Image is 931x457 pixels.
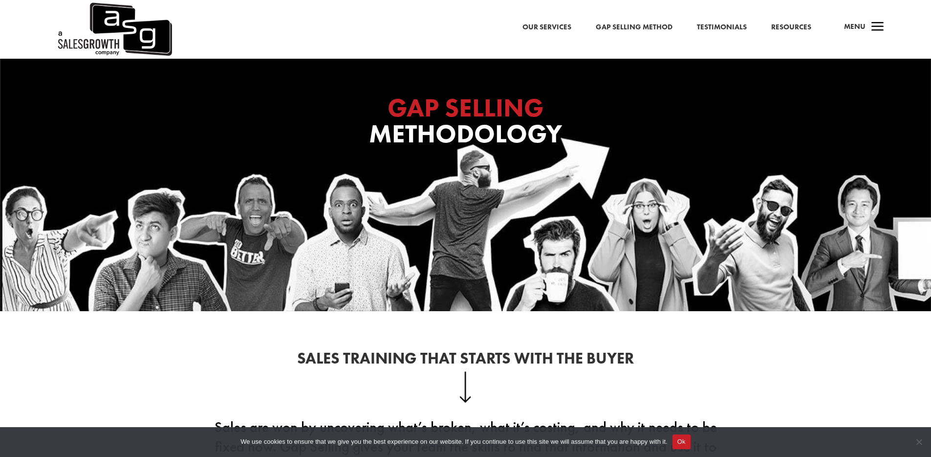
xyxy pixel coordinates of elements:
a: Our Services [522,21,571,34]
img: down-arrow [459,371,472,403]
a: Testimonials [697,21,747,34]
a: Resources [771,21,811,34]
a: Gap Selling Method [596,21,672,34]
span: We use cookies to ensure that we give you the best experience on our website. If you continue to ... [240,437,667,447]
span: Menu [844,22,866,31]
h1: Methodology [270,95,661,152]
span: a [868,18,888,37]
span: No [914,437,924,447]
h2: Sales Training That Starts With the Buyer [202,351,730,371]
button: Ok [672,434,691,449]
span: GAP SELLING [388,91,543,124]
